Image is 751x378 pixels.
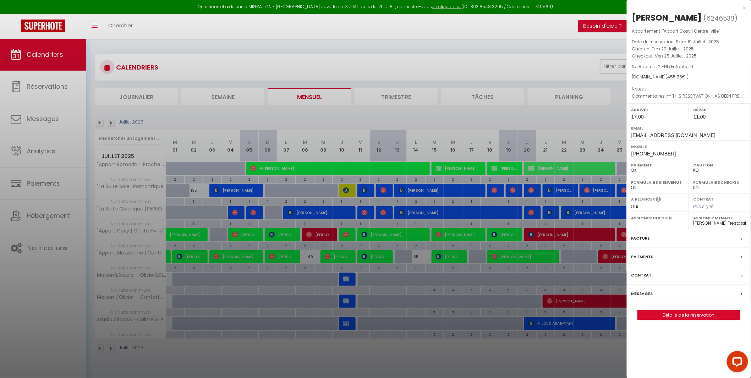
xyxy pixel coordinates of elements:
label: Paiements [631,253,654,261]
span: Ven 25 Juillet . 2025 [655,53,697,59]
p: Checkin : [632,45,746,53]
label: Paiement [631,161,684,169]
span: ( € ) [666,74,689,80]
label: Formulaire Bienvenue [631,179,684,186]
span: [PHONE_NUMBER] [631,151,676,157]
span: Nb Enfants : 0 [664,64,694,70]
label: A relancer [631,196,655,202]
span: "Appart Cosy | Centre-ville" [663,28,720,34]
div: x [627,4,746,12]
span: 455.85 [668,74,683,80]
i: Sélectionner OUI si vous souhaiter envoyer les séquences de messages post-checkout [656,196,661,204]
span: Dim 20 Juillet . 2025 [652,46,694,52]
span: ( ) [704,13,738,23]
label: Caution [694,161,746,169]
label: Messages [631,290,653,297]
p: Commentaires : [632,93,746,100]
span: - [646,86,649,92]
label: Facture [631,235,650,242]
p: Appartement : [632,28,746,35]
label: Assigner Checkin [631,214,684,221]
p: Checkout : [632,53,746,60]
label: Formulaire Checkin [694,179,746,186]
span: Sam 19 Juillet . 2025 [676,39,719,45]
iframe: LiveChat chat widget [721,348,751,378]
label: Email [631,125,746,132]
span: 6246538 [707,14,735,23]
div: [PERSON_NAME] [632,12,702,23]
div: [DOMAIN_NAME] [632,74,746,81]
label: Contrat [694,196,714,201]
span: Pas signé [694,203,714,209]
p: Date de réservation : [632,38,746,45]
span: [EMAIL_ADDRESS][DOMAIN_NAME] [631,132,716,138]
span: 17:00 [631,114,644,120]
span: 11:00 [694,114,706,120]
label: Mobile [631,143,746,150]
p: Notes : [632,86,746,93]
label: Assigner Menage [694,214,746,221]
span: Nb Adultes : 2 - [632,64,694,70]
label: Arrivée [631,106,684,113]
label: Départ [694,106,746,113]
label: Contrat [631,272,652,279]
a: Détails de la réservation [638,311,740,320]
